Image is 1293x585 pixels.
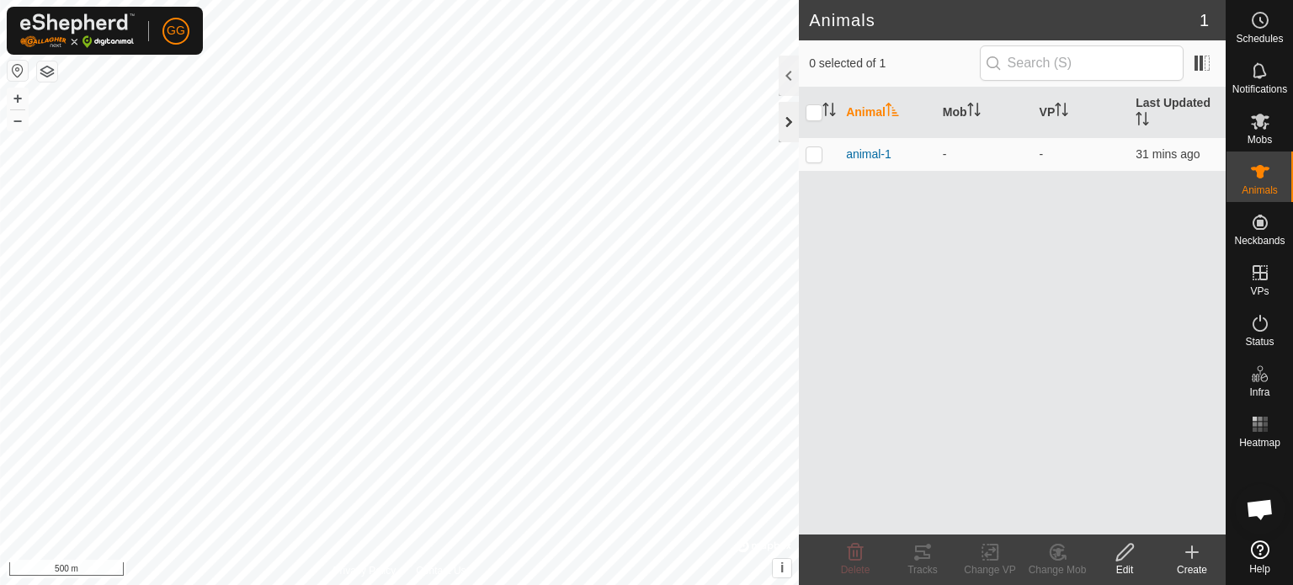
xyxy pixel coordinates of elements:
p-sorticon: Activate to sort [886,105,899,119]
th: Animal [839,88,936,138]
p-sorticon: Activate to sort [822,105,836,119]
span: Delete [841,564,870,576]
div: - [943,146,1026,163]
span: VPs [1250,286,1269,296]
span: Help [1249,564,1270,574]
div: Change Mob [1024,562,1091,577]
button: + [8,88,28,109]
span: 6 Oct 2025, 12:37 pm [1136,147,1200,161]
div: Create [1158,562,1226,577]
button: Map Layers [37,61,57,82]
p-sorticon: Activate to sort [1055,105,1068,119]
div: Open chat [1235,484,1285,534]
span: Infra [1249,387,1269,397]
th: Last Updated [1129,88,1226,138]
span: animal-1 [846,146,891,163]
a: Help [1226,534,1293,581]
input: Search (S) [980,45,1184,81]
span: 1 [1200,8,1209,33]
span: Status [1245,337,1274,347]
p-sorticon: Activate to sort [1136,114,1149,128]
app-display-virtual-paddock-transition: - [1040,147,1044,161]
th: VP [1033,88,1130,138]
th: Mob [936,88,1033,138]
button: Reset Map [8,61,28,81]
span: Neckbands [1234,236,1285,246]
div: Tracks [889,562,956,577]
h2: Animals [809,10,1200,30]
div: Change VP [956,562,1024,577]
span: GG [167,22,185,40]
img: Gallagher Logo [20,13,135,48]
a: Contact Us [416,563,466,578]
span: Animals [1242,185,1278,195]
button: – [8,110,28,130]
button: i [773,559,791,577]
p-sorticon: Activate to sort [967,105,981,119]
div: Edit [1091,562,1158,577]
span: Notifications [1232,84,1287,94]
a: Privacy Policy [333,563,396,578]
span: Schedules [1236,34,1283,44]
span: 0 selected of 1 [809,55,979,72]
span: i [780,561,784,575]
span: Mobs [1248,135,1272,145]
span: Heatmap [1239,438,1280,448]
